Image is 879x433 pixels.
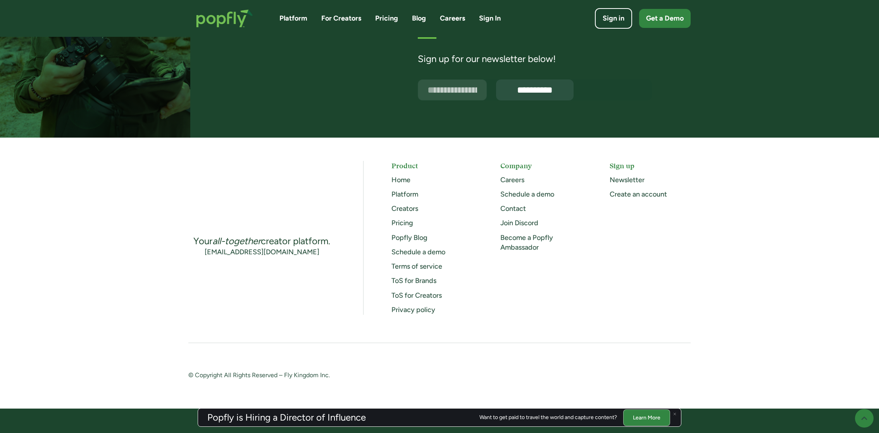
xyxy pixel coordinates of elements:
[646,14,684,23] div: Get a Demo
[500,190,554,198] a: Schedule a demo
[595,8,632,29] a: Sign in
[321,14,361,23] a: For Creators
[603,14,624,23] div: Sign in
[207,413,366,422] h3: Popfly is Hiring a Director of Influence
[391,176,410,184] a: Home
[205,247,319,257] a: [EMAIL_ADDRESS][DOMAIN_NAME]
[375,14,398,23] a: Pricing
[418,79,652,100] form: Email Form
[391,161,472,171] h5: Product
[412,14,426,23] a: Blog
[188,2,261,35] a: home
[479,14,501,23] a: Sign In
[479,414,617,421] div: Want to get paid to travel the world and capture content?
[391,248,445,256] a: Schedule a demo
[391,262,442,271] a: Terms of service
[391,276,436,285] a: ToS for Brands
[500,176,524,184] a: Careers
[418,53,652,65] div: Sign up for our newsletter below!
[610,190,667,198] a: Create an account
[193,235,330,247] div: Your creator platform.
[440,14,465,23] a: Careers
[623,409,670,426] a: Learn More
[279,14,307,23] a: Platform
[391,219,413,227] a: Pricing
[500,219,538,227] a: Join Discord
[500,161,581,171] h5: Company
[391,233,427,242] a: Popfly Blog
[391,204,418,213] a: Creators
[639,9,691,28] a: Get a Demo
[188,371,426,381] div: © Copyright All Rights Reserved – Fly Kingdom Inc.
[212,235,261,247] em: all-together
[610,176,645,184] a: Newsletter
[391,291,442,300] a: ToS for Creators
[610,161,691,171] h5: Sign up
[391,190,418,198] a: Platform
[500,233,553,252] a: Become a Popfly Ambassador
[500,204,526,213] a: Contact
[391,305,435,314] a: Privacy policy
